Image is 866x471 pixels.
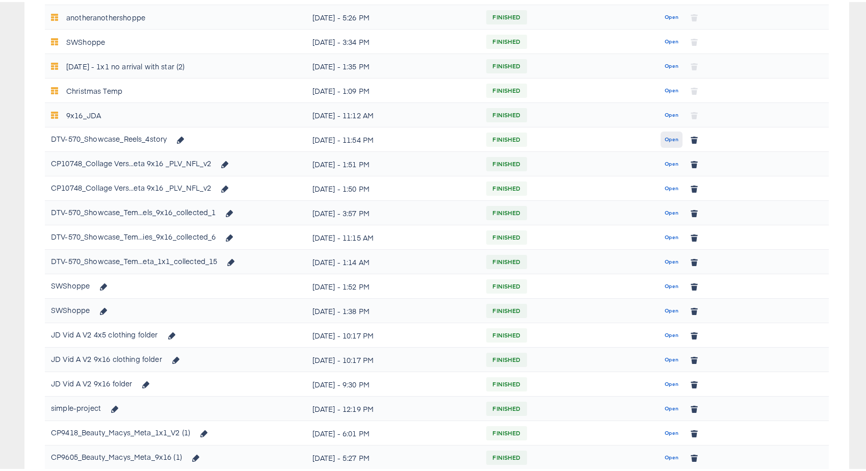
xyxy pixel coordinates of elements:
[312,32,475,48] div: [DATE] - 3:34 PM
[486,448,527,464] span: FINISHED
[661,423,683,439] button: Open
[661,178,683,195] button: Open
[312,252,475,268] div: [DATE] - 1:14 AM
[665,353,678,362] span: Open
[486,154,527,170] span: FINISHED
[486,203,527,219] span: FINISHED
[661,399,683,415] button: Open
[486,399,527,415] span: FINISHED
[665,158,678,167] span: Open
[665,133,678,142] span: Open
[312,399,475,415] div: [DATE] - 12:19 PM
[661,325,683,342] button: Open
[486,350,527,366] span: FINISHED
[51,202,216,218] div: DTV-570_Showcase_Tem...els_9x16_collected_1
[51,398,125,415] div: simple-project
[486,325,527,342] span: FINISHED
[486,227,527,244] span: FINISHED
[312,105,475,121] div: [DATE] - 11:12 AM
[665,109,678,118] span: Open
[665,84,678,93] span: Open
[312,154,475,170] div: [DATE] - 1:51 PM
[665,304,678,313] span: Open
[486,105,527,121] span: FINISHED
[312,276,475,293] div: [DATE] - 1:52 PM
[665,329,678,338] span: Open
[665,378,678,387] span: Open
[665,11,678,20] span: Open
[661,276,683,293] button: Open
[66,32,105,48] div: SWShoppe
[486,81,527,97] span: FINISHED
[51,128,191,146] div: DTV-570_Showcase_Reels_4story
[661,81,683,97] button: Open
[312,374,475,390] div: [DATE] - 9:30 PM
[486,301,527,317] span: FINISHED
[661,105,683,121] button: Open
[486,423,527,439] span: FINISHED
[312,227,475,244] div: [DATE] - 11:15 AM
[51,177,211,194] div: CP10748_Collage Vers...eta 9x16 _PLV_NFL_v2
[312,301,475,317] div: [DATE] - 1:38 PM
[312,81,475,97] div: [DATE] - 1:09 PM
[312,56,475,72] div: [DATE] - 1:35 PM
[66,7,145,23] div: anotheranothershoppe
[66,81,122,97] div: Christmas Temp
[312,325,475,342] div: [DATE] - 10:17 PM
[661,374,683,390] button: Open
[312,350,475,366] div: [DATE] - 10:17 PM
[665,402,678,411] span: Open
[665,255,678,265] span: Open
[665,182,678,191] span: Open
[51,373,156,390] div: JD Vid A V2 9x16 folder
[665,231,678,240] span: Open
[661,154,683,170] button: Open
[66,56,185,72] div: [DATE] - 1x1 no arrival with star (2)
[665,451,678,460] span: Open
[312,178,475,195] div: [DATE] - 1:50 PM
[312,7,475,23] div: [DATE] - 5:26 PM
[51,324,181,342] div: JD Vid A V2 4x5 clothing folder
[312,423,475,439] div: [DATE] - 6:01 PM
[665,206,678,216] span: Open
[661,252,683,268] button: Open
[661,56,683,72] button: Open
[665,35,678,44] span: Open
[661,32,683,48] button: Open
[486,56,527,72] span: FINISHED
[486,32,527,48] span: FINISHED
[51,251,217,267] div: DTV-570_Showcase_Tem...eta_1x1_collected_15
[486,7,527,23] span: FINISHED
[51,422,214,439] div: CP9418_Beauty_Macys_Meta_1x1_V2 (1)
[51,153,211,169] div: CP10748_Collage Vers...eta 9x16 _PLV_NFL_v2
[486,178,527,195] span: FINISHED
[661,227,683,244] button: Open
[665,427,678,436] span: Open
[486,129,527,146] span: FINISHED
[486,276,527,293] span: FINISHED
[51,447,205,464] div: CP9605_Beauty_Macys_Meta_9x16 (1)
[486,374,527,390] span: FINISHED
[665,60,678,69] span: Open
[661,301,683,317] button: Open
[312,203,475,219] div: [DATE] - 3:57 PM
[312,129,475,146] div: [DATE] - 11:54 PM
[51,275,114,293] div: SWShoppe
[312,448,475,464] div: [DATE] - 5:27 PM
[661,350,683,366] button: Open
[66,105,101,121] div: 9x16_JDA
[661,203,683,219] button: Open
[665,280,678,289] span: Open
[486,252,527,268] span: FINISHED
[661,7,683,23] button: Open
[51,349,186,366] div: JD Vid A V2 9x16 clothing folder
[51,300,114,317] div: SWShoppe
[661,129,683,146] button: Open
[661,448,683,464] button: Open
[51,226,216,243] div: DTV-570_Showcase_Tem...ies_9x16_collected_6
